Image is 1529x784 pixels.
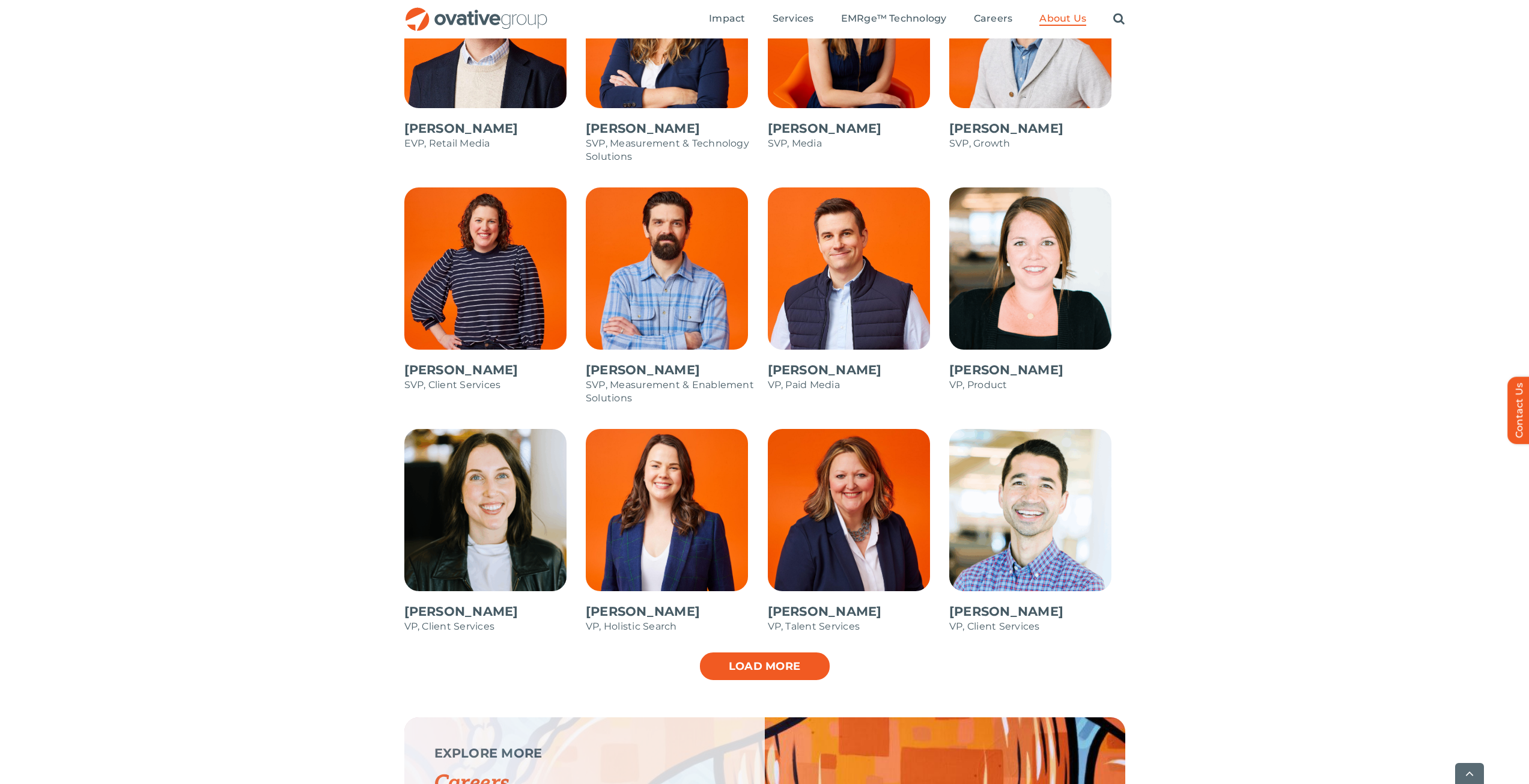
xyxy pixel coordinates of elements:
a: EMRge™ Technology [841,13,947,26]
a: About Us [1039,13,1086,26]
span: Careers [974,13,1013,25]
a: Load more [699,651,831,681]
a: Services [773,13,814,26]
a: Search [1113,13,1125,26]
a: Impact [709,13,745,26]
span: About Us [1039,13,1086,25]
span: EMRge™ Technology [841,13,947,25]
p: EXPLORE MORE [434,747,735,759]
span: Services [773,13,814,25]
span: Impact [709,13,745,25]
a: Careers [974,13,1013,26]
a: OG_Full_horizontal_RGB [404,6,549,17]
